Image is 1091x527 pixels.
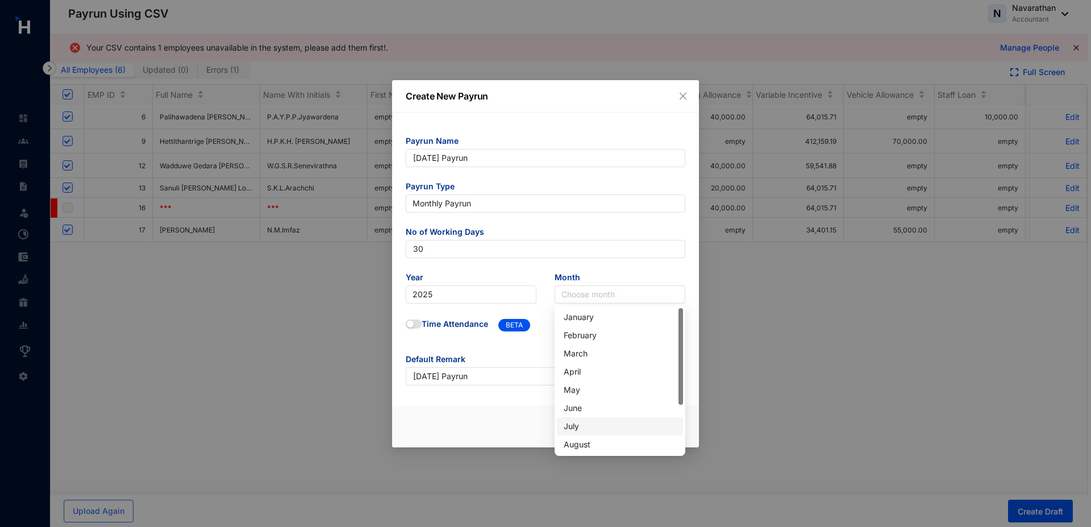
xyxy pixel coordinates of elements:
[564,366,676,378] div: April
[406,240,685,258] input: Enter no of working days
[406,272,536,285] span: Year
[406,135,685,149] span: Payrun Name
[564,438,676,451] div: August
[564,420,676,433] div: July
[406,181,685,194] span: Payrun Type
[406,367,685,385] input: Eg: Salary November
[557,308,683,326] div: January
[406,149,685,167] input: Eg: November Payrun
[406,354,685,367] span: Default Remark
[564,384,676,396] div: May
[406,89,685,103] p: Create New Payrun
[564,311,676,323] div: January
[564,329,676,342] div: February
[413,195,678,212] span: Monthly Payrun
[678,92,688,101] span: close
[498,319,530,331] span: BETA
[564,402,676,414] div: June
[557,345,683,363] div: March
[422,318,488,334] span: Time Attendance
[406,226,685,240] span: No of Working Days
[557,381,683,399] div: May
[557,417,683,435] div: July
[557,435,683,454] div: August
[557,363,683,381] div: April
[557,326,683,345] div: February
[413,286,530,303] span: 2025
[677,90,689,102] button: Close
[557,399,683,417] div: June
[555,272,685,285] span: Month
[564,347,676,360] div: March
